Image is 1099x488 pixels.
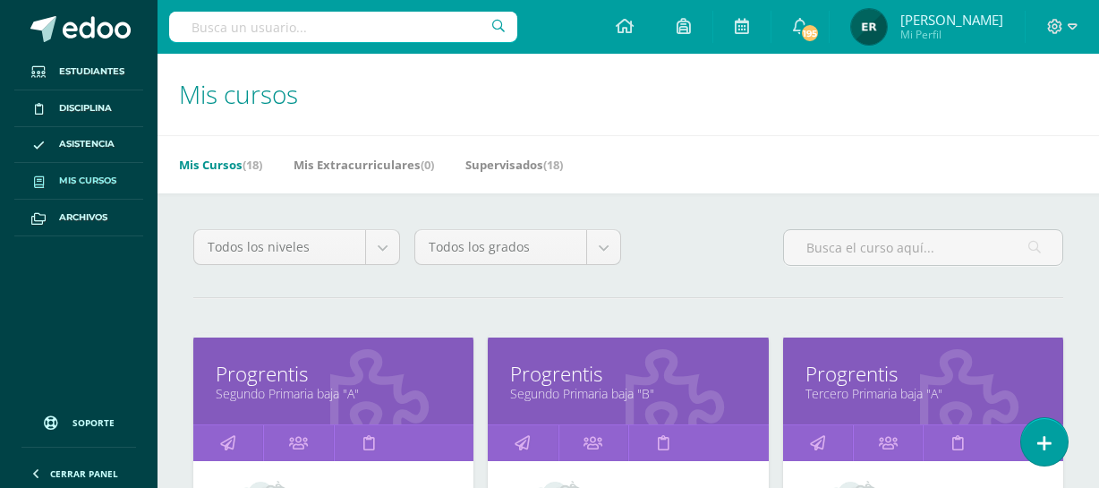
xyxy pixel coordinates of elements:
[216,360,451,388] a: Progrentis
[59,64,124,79] span: Estudiantes
[14,200,143,236] a: Archivos
[59,210,107,225] span: Archivos
[510,360,745,388] a: Progrentis
[14,90,143,127] a: Disciplina
[900,27,1003,42] span: Mi Perfil
[14,163,143,200] a: Mis cursos
[800,23,820,43] span: 195
[50,467,118,480] span: Cerrar panel
[243,157,262,173] span: (18)
[294,150,434,179] a: Mis Extracurriculares(0)
[784,230,1062,265] input: Busca el curso aquí...
[194,230,399,264] a: Todos los niveles
[851,9,887,45] img: 5c384eb2ea0174d85097e364ebdd71e5.png
[415,230,620,264] a: Todos los grados
[805,360,1041,388] a: Progrentis
[59,101,112,116] span: Disciplina
[510,385,745,402] a: Segundo Primaria baja "B"
[805,385,1041,402] a: Tercero Primaria baja "A"
[543,157,563,173] span: (18)
[465,150,563,179] a: Supervisados(18)
[59,137,115,151] span: Asistencia
[14,54,143,90] a: Estudiantes
[900,11,1003,29] span: [PERSON_NAME]
[216,385,451,402] a: Segundo Primaria baja "A"
[179,150,262,179] a: Mis Cursos(18)
[21,398,136,442] a: Soporte
[421,157,434,173] span: (0)
[429,230,573,264] span: Todos los grados
[208,230,352,264] span: Todos los niveles
[14,127,143,164] a: Asistencia
[169,12,517,42] input: Busca un usuario...
[179,77,298,111] span: Mis cursos
[72,416,115,429] span: Soporte
[59,174,116,188] span: Mis cursos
